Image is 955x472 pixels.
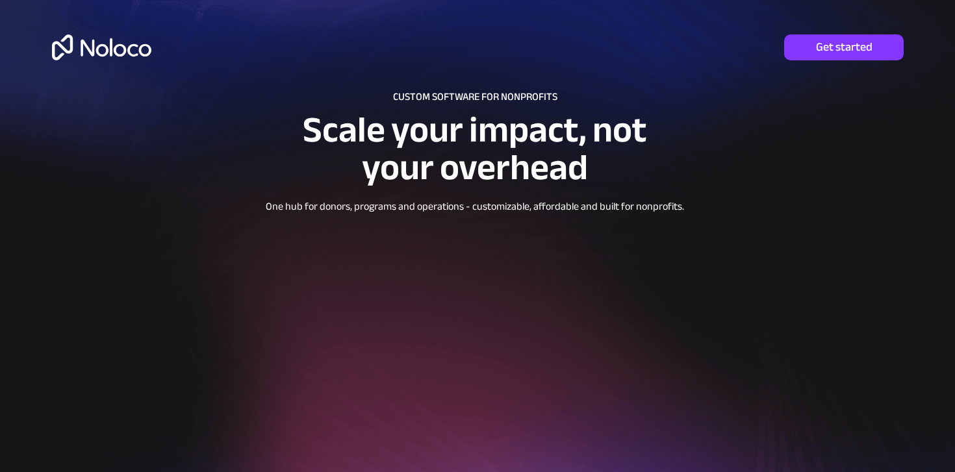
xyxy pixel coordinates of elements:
span: CUSTOM SOFTWARE FOR NONPROFITS [393,87,557,106]
span: Get started [784,40,904,55]
span: One hub for donors, programs and operations - customizable, affordable and built for nonprofits. [266,197,684,216]
span: Scale your impact, not your overhead [303,96,646,201]
a: Get started [784,34,904,60]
